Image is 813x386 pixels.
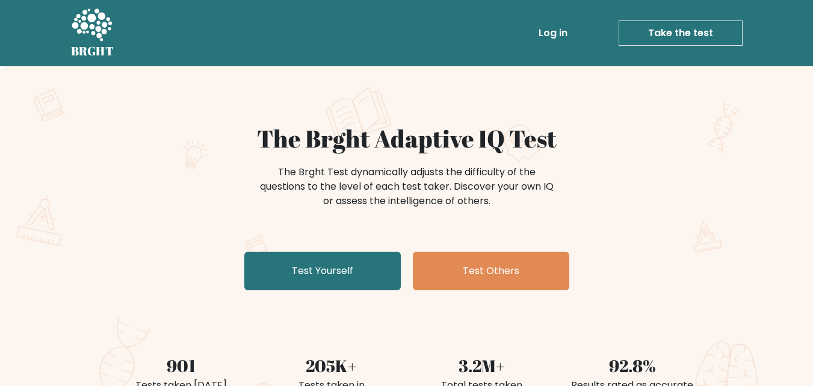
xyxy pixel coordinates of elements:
[256,165,557,208] div: The Brght Test dynamically adjusts the difficulty of the questions to the level of each test take...
[414,353,550,378] div: 3.2M+
[534,21,572,45] a: Log in
[264,353,400,378] div: 205K+
[619,20,743,46] a: Take the test
[413,252,569,290] a: Test Others
[71,44,114,58] h5: BRGHT
[564,353,700,378] div: 92.8%
[244,252,401,290] a: Test Yourself
[71,5,114,61] a: BRGHT
[113,124,700,153] h1: The Brght Adaptive IQ Test
[113,353,249,378] div: 901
